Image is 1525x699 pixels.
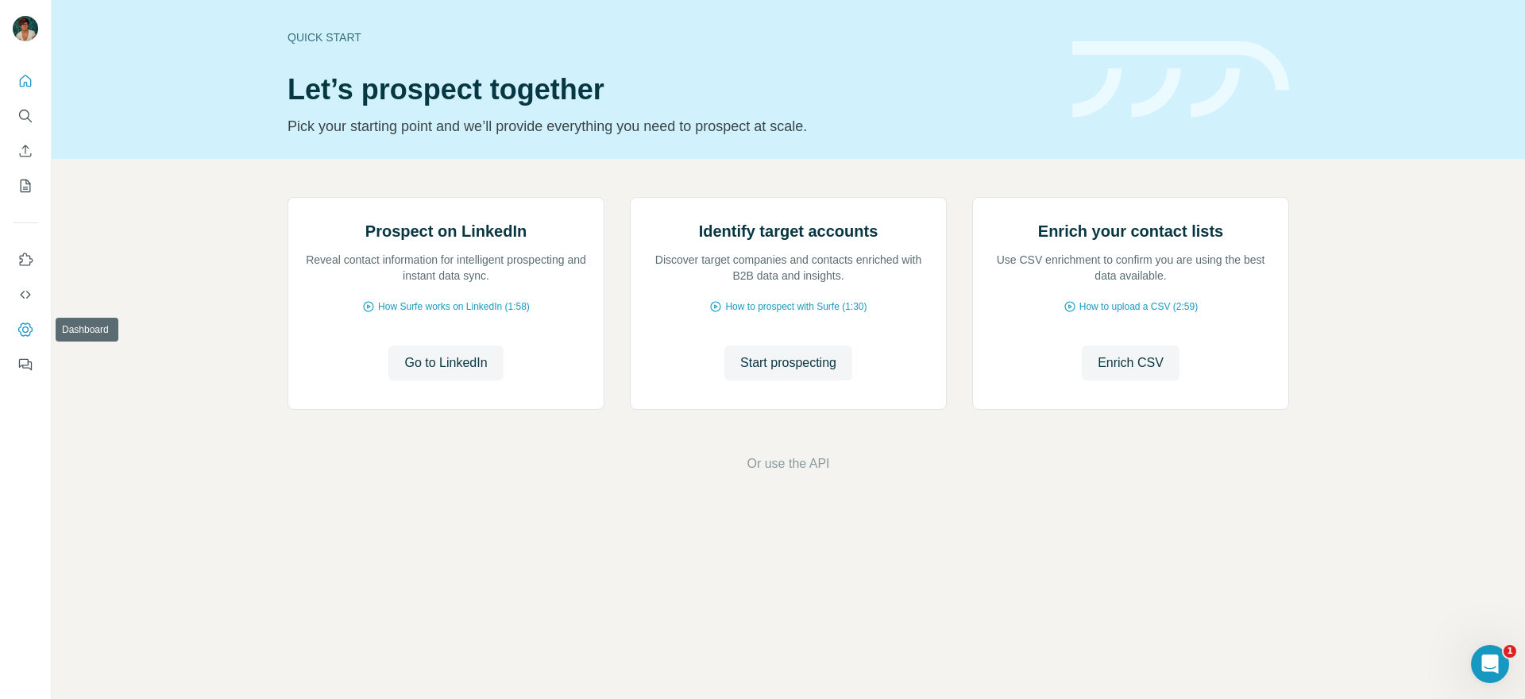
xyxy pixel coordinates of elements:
button: Dashboard [13,315,38,344]
h2: Enrich your contact lists [1038,220,1223,242]
button: Feedback [13,350,38,379]
iframe: Intercom live chat [1471,645,1509,683]
button: Start prospecting [724,346,852,380]
button: Search [13,102,38,130]
div: Quick start [288,29,1053,45]
span: 1 [1504,645,1516,658]
h1: Let’s prospect together [288,74,1053,106]
p: Pick your starting point and we’ll provide everything you need to prospect at scale. [288,115,1053,137]
button: Enrich CSV [1082,346,1179,380]
span: Enrich CSV [1098,353,1164,373]
button: Go to LinkedIn [388,346,503,380]
img: Avatar [13,16,38,41]
button: Or use the API [747,454,829,473]
button: Use Surfe on LinkedIn [13,245,38,274]
span: Start prospecting [740,353,836,373]
button: Enrich CSV [13,137,38,165]
p: Use CSV enrichment to confirm you are using the best data available. [989,252,1272,284]
span: Go to LinkedIn [404,353,487,373]
h2: Identify target accounts [699,220,878,242]
p: Discover target companies and contacts enriched with B2B data and insights. [647,252,930,284]
button: Quick start [13,67,38,95]
span: How to prospect with Surfe (1:30) [725,299,867,314]
h2: Prospect on LinkedIn [365,220,527,242]
button: My lists [13,172,38,200]
img: banner [1072,41,1289,118]
span: How Surfe works on LinkedIn (1:58) [378,299,530,314]
p: Reveal contact information for intelligent prospecting and instant data sync. [304,252,588,284]
button: Use Surfe API [13,280,38,309]
span: How to upload a CSV (2:59) [1079,299,1198,314]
